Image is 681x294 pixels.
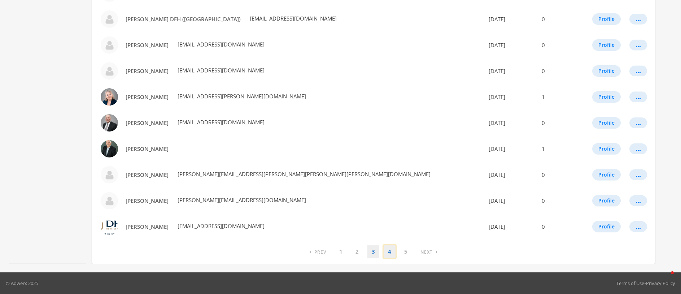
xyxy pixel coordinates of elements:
img: Tony Clemente profile [101,140,118,157]
p: © Adwerx 2025 [6,280,38,287]
span: [EMAIL_ADDRESS][DOMAIN_NAME] [176,41,265,48]
iframe: Intercom live chat [656,269,674,287]
span: [EMAIL_ADDRESS][DOMAIN_NAME] [248,15,337,22]
button: ... [629,40,647,50]
span: [PERSON_NAME] [126,41,169,49]
td: [DATE] [483,84,538,110]
button: Profile [592,39,621,51]
span: [EMAIL_ADDRESS][DOMAIN_NAME] [176,67,265,74]
span: [PERSON_NAME][EMAIL_ADDRESS][PERSON_NAME][PERSON_NAME][PERSON_NAME][DOMAIN_NAME] [176,170,431,178]
a: [PERSON_NAME] [121,194,173,208]
a: [PERSON_NAME] [121,39,173,52]
a: 1 [335,245,347,258]
button: ... [629,195,647,206]
span: [EMAIL_ADDRESS][DOMAIN_NAME] [176,119,265,126]
img: Tom Muir profile [101,114,118,132]
td: 0 [537,110,582,136]
td: 0 [537,6,582,32]
img: Suzanne Mitchell profile [101,36,118,54]
button: Profile [592,143,621,155]
img: Wayne Hyslop profile [101,218,118,235]
td: 1 [537,84,582,110]
a: Privacy Policy [646,280,675,286]
button: Profile [592,221,621,232]
button: Profile [592,169,621,181]
td: [DATE] [483,58,538,84]
span: [PERSON_NAME] [126,119,169,126]
a: [PERSON_NAME] DFH ([GEOGRAPHIC_DATA]) [121,13,245,26]
button: Profile [592,13,621,25]
a: [PERSON_NAME] [121,116,173,130]
span: [PERSON_NAME] [126,145,169,152]
span: [PERSON_NAME] [126,223,169,230]
td: [DATE] [483,214,538,240]
span: [PERSON_NAME] [126,93,169,101]
span: [PERSON_NAME] [126,67,169,75]
a: 4 [384,245,396,258]
td: 0 [537,58,582,84]
td: 1 [537,136,582,162]
a: [PERSON_NAME] [121,90,173,104]
td: 0 [537,162,582,188]
span: [PERSON_NAME] DFH ([GEOGRAPHIC_DATA]) [126,15,241,23]
a: [PERSON_NAME] [121,142,173,156]
td: [DATE] [483,6,538,32]
span: [PERSON_NAME][EMAIL_ADDRESS][DOMAIN_NAME] [176,196,306,204]
button: Profile [592,117,621,129]
a: 2 [351,245,363,258]
td: 0 [537,32,582,58]
span: [EMAIL_ADDRESS][PERSON_NAME][DOMAIN_NAME] [176,93,306,100]
span: › [436,248,438,255]
button: ... [629,14,647,24]
a: 5 [400,245,412,258]
button: ... [629,169,647,180]
td: [DATE] [483,110,538,136]
a: [PERSON_NAME] [121,168,173,182]
a: Terms of Use [616,280,644,286]
a: 3 [367,245,379,258]
img: Tony Melendez-Duke profile [101,166,118,183]
span: [EMAIL_ADDRESS][DOMAIN_NAME] [176,222,265,230]
td: [DATE] [483,188,538,214]
button: ... [629,221,647,232]
td: 0 [537,214,582,240]
span: [PERSON_NAME] [126,171,169,178]
button: Profile [592,65,621,77]
button: Profile [592,91,621,103]
button: Profile [592,195,621,206]
button: ... [629,117,647,128]
td: [DATE] [483,32,538,58]
a: [PERSON_NAME] [121,220,173,233]
span: ‹ [309,248,311,255]
td: [DATE] [483,162,538,188]
img: Tony Melendez-Duke profile [101,192,118,209]
button: ... [629,92,647,102]
button: ... [629,143,647,154]
td: 0 [537,188,582,214]
img: Tanya Tucknott profile [101,62,118,80]
img: Steve Marks DFH (Canada) profile [101,10,118,28]
td: [DATE] [483,136,538,162]
div: • [616,280,675,287]
a: [PERSON_NAME] [121,64,173,78]
a: Previous [305,245,331,258]
img: Terry Moore profile [101,88,118,106]
a: Next [416,245,442,258]
button: ... [629,66,647,76]
span: [PERSON_NAME] [126,197,169,204]
nav: pagination [305,245,442,258]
